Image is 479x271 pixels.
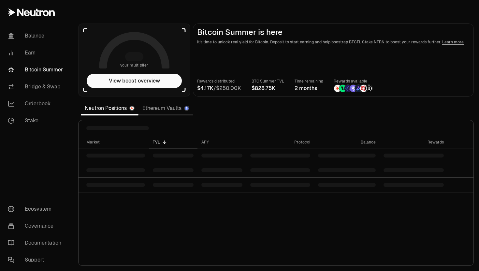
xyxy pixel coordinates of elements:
a: Stake [3,112,70,129]
p: It's time to unlock real yield for Bitcoin. Deposit to start earning and help boostrap BTCFi. Sta... [197,39,470,45]
p: Time remaining [295,78,323,84]
img: Ethereum Logo [185,106,189,110]
img: Solv Points [350,85,357,92]
div: Rewards [384,140,444,145]
img: Mars Fragments [360,85,367,92]
button: View boost overview [87,74,182,88]
p: BTC Summer TVL [252,78,284,84]
a: Learn more [442,39,464,45]
img: Lombard Lux [339,85,346,92]
a: Orderbook [3,95,70,112]
p: Rewards available [334,78,373,84]
a: Governance [3,218,70,234]
div: / [197,84,241,92]
img: NTRN [334,85,341,92]
a: Ethereum Vaults [138,102,193,115]
a: Bitcoin Summer [3,61,70,78]
p: Rewards distributed [197,78,241,84]
a: Support [3,251,70,268]
div: APY [201,140,243,145]
a: Earn [3,44,70,61]
span: your multiplier [120,62,149,68]
img: EtherFi Points [344,85,352,92]
a: Neutron Positions [81,102,138,115]
a: Bridge & Swap [3,78,70,95]
div: Protocol [250,140,310,145]
img: Neutron Logo [130,106,134,110]
div: Balance [318,140,376,145]
a: Documentation [3,234,70,251]
div: 2 months [295,84,323,92]
a: Ecosystem [3,201,70,218]
div: Market [86,140,145,145]
img: Bedrock Diamonds [355,85,362,92]
h2: Bitcoin Summer is here [197,28,470,37]
div: TVL [153,140,193,145]
img: Structured Points [365,85,372,92]
a: Balance [3,27,70,44]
